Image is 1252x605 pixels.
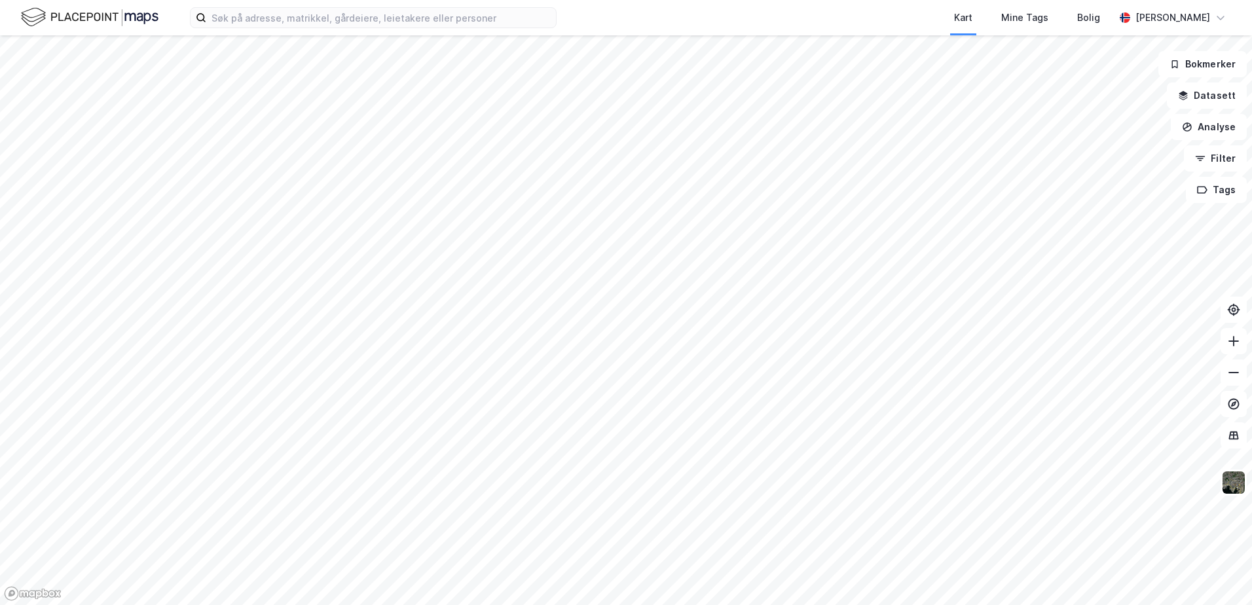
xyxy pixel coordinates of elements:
[21,6,158,29] img: logo.f888ab2527a4732fd821a326f86c7f29.svg
[1158,51,1247,77] button: Bokmerker
[4,586,62,601] a: Mapbox homepage
[1187,542,1252,605] iframe: Chat Widget
[1184,145,1247,172] button: Filter
[1221,470,1246,495] img: 9k=
[1001,10,1048,26] div: Mine Tags
[1171,114,1247,140] button: Analyse
[1135,10,1210,26] div: [PERSON_NAME]
[1186,177,1247,203] button: Tags
[1187,542,1252,605] div: Kontrollprogram for chat
[1077,10,1100,26] div: Bolig
[1167,82,1247,109] button: Datasett
[206,8,556,27] input: Søk på adresse, matrikkel, gårdeiere, leietakere eller personer
[954,10,972,26] div: Kart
